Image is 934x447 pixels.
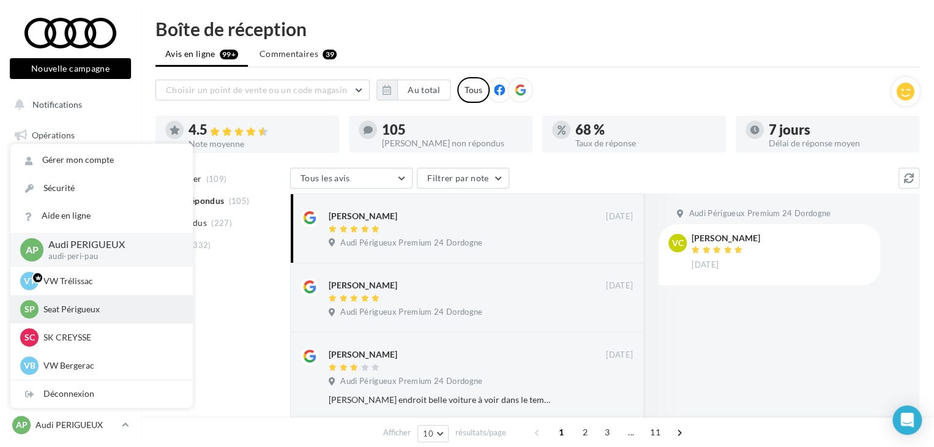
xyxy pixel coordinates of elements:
button: Nouvelle campagne [10,58,131,79]
p: audi-peri-pau [48,251,173,262]
a: Aide en ligne [10,202,193,230]
span: 11 [645,423,665,442]
div: [PERSON_NAME] [329,210,397,222]
p: SK CREYSSE [43,331,178,344]
a: Gérer mon compte [10,146,193,174]
span: (109) [206,174,227,184]
button: Choisir un point de vente ou un code magasin [155,80,370,100]
div: [PERSON_NAME] [329,279,397,291]
span: (332) [190,240,211,250]
span: AP [26,242,39,257]
div: [PERSON_NAME] [692,234,760,242]
button: Tous les avis [290,168,413,189]
span: [DATE] [692,260,719,271]
span: 2 [575,423,595,442]
div: Tous [457,77,490,103]
span: Audi Périgueux Premium 24 Dordogne [340,238,482,249]
p: Audi PERIGUEUX [48,238,173,252]
button: Notifications [7,92,129,118]
span: Audi Périgueux Premium 24 Dordogne [340,376,482,387]
span: résultats/page [455,427,506,438]
span: Commentaires [260,48,318,60]
span: AP [16,419,28,431]
span: [DATE] [606,211,633,222]
div: [PERSON_NAME] endroit belle voiture à voir dans le temps au moment de change de voiture [329,394,553,406]
div: Déconnexion [10,380,193,408]
span: SC [24,331,35,344]
p: VW Bergerac [43,359,178,372]
button: Au total [376,80,450,100]
span: Afficher [383,427,411,438]
div: 39 [323,50,337,59]
a: AFFICHAGE PRESSE MD [7,306,133,342]
span: VC [672,237,684,249]
a: Sécurité [10,175,193,202]
div: Taux de réponse [575,139,716,148]
span: Opérations [32,130,75,140]
span: [DATE] [606,280,633,291]
button: Filtrer par note [417,168,509,189]
span: Choisir un point de vente ou un code magasin [166,85,347,95]
a: Campagnes [7,215,133,241]
span: 10 [423,429,433,438]
div: Boîte de réception [155,20,919,38]
button: Au total [397,80,450,100]
a: Médiathèque [7,276,133,301]
a: Opérations [7,122,133,148]
p: Seat Périgueux [43,303,178,315]
span: ... [621,423,641,442]
span: SP [24,303,35,315]
span: [DATE] [606,350,633,361]
span: (227) [211,218,232,228]
span: VB [24,359,35,372]
span: VT [24,275,35,287]
span: Audi Périgueux Premium 24 Dordogne [340,307,482,318]
button: 10 [417,425,449,442]
div: Open Intercom Messenger [892,405,922,435]
div: [PERSON_NAME] [329,348,397,361]
a: AP Audi PERIGUEUX [10,413,131,437]
div: 4.5 [189,123,329,137]
div: Délai de réponse moyen [769,139,910,148]
div: 105 [382,123,523,137]
div: 7 jours [769,123,910,137]
div: [PERSON_NAME] non répondus [382,139,523,148]
span: Notifications [32,99,82,110]
span: Audi Périgueux Premium 24 Dordogne [689,208,831,219]
span: Tous les avis [301,173,350,183]
a: Contacts [7,245,133,271]
a: Boîte de réception99+ [7,152,133,179]
span: 1 [551,423,571,442]
a: Visibilité en ligne [7,184,133,210]
p: Audi PERIGUEUX [35,419,117,431]
div: Note moyenne [189,140,329,148]
span: 3 [597,423,617,442]
div: 68 % [575,123,716,137]
p: VW Trélissac [43,275,178,287]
